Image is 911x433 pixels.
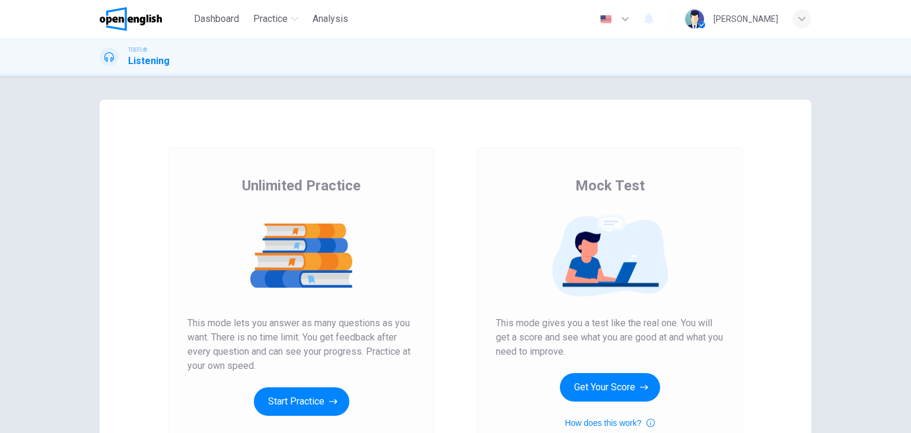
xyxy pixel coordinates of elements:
[242,176,361,195] span: Unlimited Practice
[100,7,162,31] img: OpenEnglish logo
[313,12,348,26] span: Analysis
[128,46,147,54] span: TOEFL®
[565,416,654,430] button: How does this work?
[189,8,244,30] button: Dashboard
[187,316,415,373] span: This mode lets you answer as many questions as you want. There is no time limit. You get feedback...
[598,15,613,24] img: en
[100,7,189,31] a: OpenEnglish logo
[575,176,645,195] span: Mock Test
[308,8,353,30] button: Analysis
[249,8,303,30] button: Practice
[496,316,724,359] span: This mode gives you a test like the real one. You will get a score and see what you are good at a...
[128,54,170,68] h1: Listening
[194,12,239,26] span: Dashboard
[685,9,704,28] img: Profile picture
[560,373,660,402] button: Get Your Score
[253,12,288,26] span: Practice
[713,12,778,26] div: [PERSON_NAME]
[254,387,349,416] button: Start Practice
